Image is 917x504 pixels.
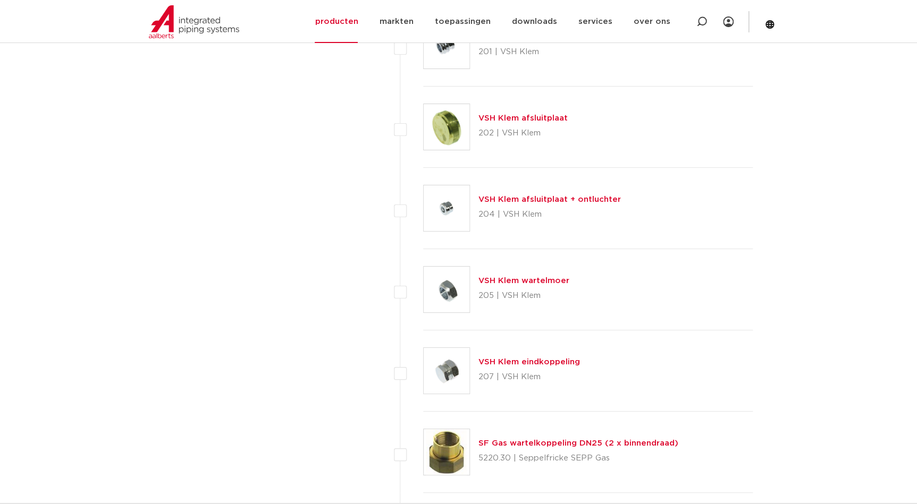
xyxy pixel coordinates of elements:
p: 204 | VSH Klem [478,206,621,223]
p: 201 | VSH Klem [478,44,601,61]
p: 5220.30 | Seppelfricke SEPP Gas [478,450,678,467]
p: 202 | VSH Klem [478,125,568,142]
p: 205 | VSH Klem [478,287,569,304]
p: 207 | VSH Klem [478,369,580,386]
a: VSH Klem afsluitplaat [478,114,568,122]
a: VSH Klem eindkoppeling [478,358,580,366]
a: VSH Klem wartelmoer [478,277,569,285]
a: SF Gas wartelkoppeling DN25 (2 x binnendraad) [478,439,678,447]
img: Thumbnail for SF Gas wartelkoppeling DN25 (2 x binnendraad) [424,429,469,475]
img: Thumbnail for VSH Klem afsluitplaat [424,104,469,150]
img: Thumbnail for VSH Klem eindkoppeling [424,348,469,394]
img: Thumbnail for VSH Klem 1-delig verloopstuk [424,23,469,69]
a: VSH Klem afsluitplaat + ontluchter [478,195,621,203]
img: Thumbnail for VSH Klem wartelmoer [424,267,469,312]
img: Thumbnail for VSH Klem afsluitplaat + ontluchter [424,185,469,231]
